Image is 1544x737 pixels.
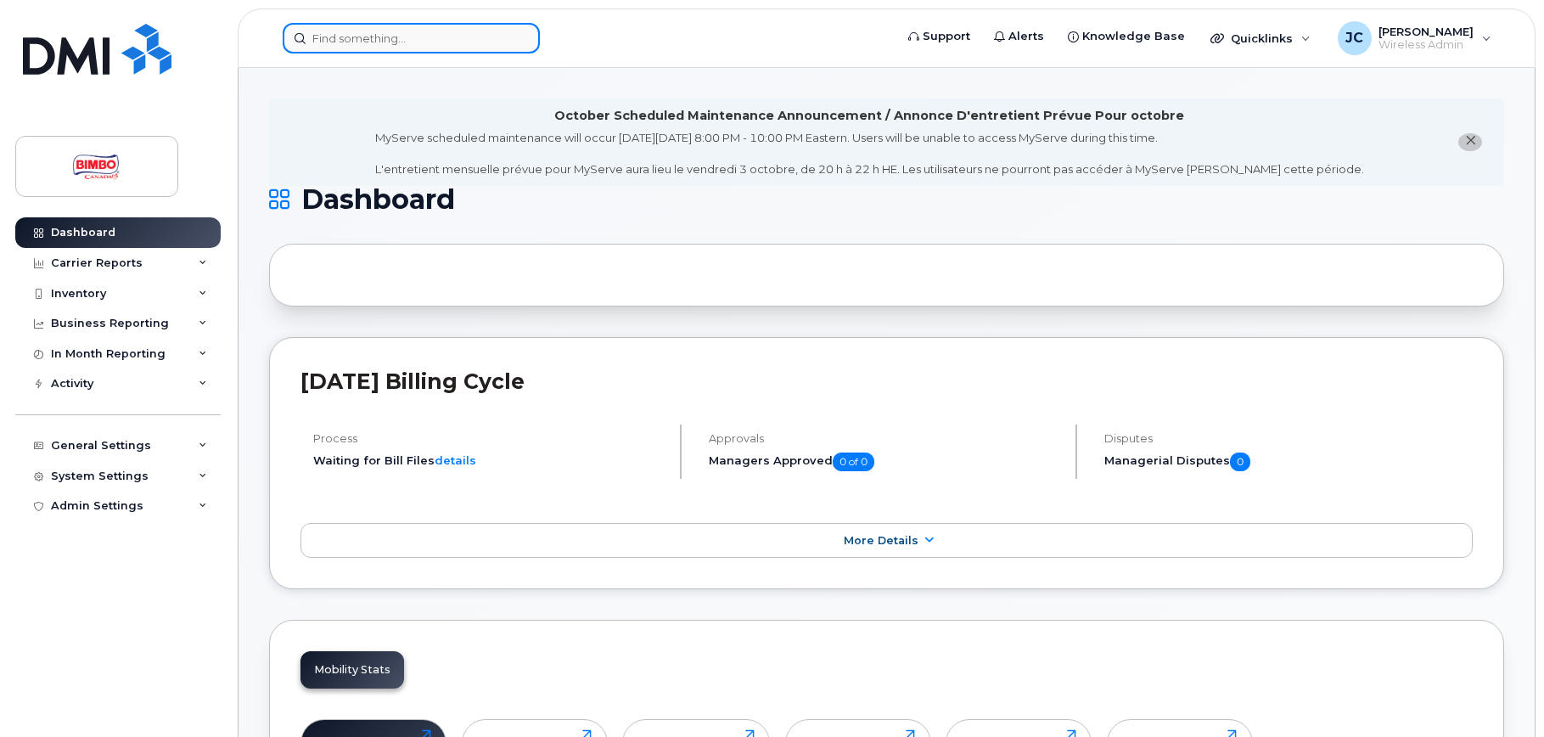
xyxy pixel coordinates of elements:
span: More Details [844,534,918,547]
h2: [DATE] Billing Cycle [300,368,1473,394]
div: MyServe scheduled maintenance will occur [DATE][DATE] 8:00 PM - 10:00 PM Eastern. Users will be u... [375,130,1364,177]
h5: Managerial Disputes [1104,453,1473,471]
span: 0 of 0 [833,453,874,471]
li: Waiting for Bill Files [313,453,665,469]
h4: Disputes [1104,432,1473,445]
span: 0 [1230,453,1250,471]
h4: Approvals [709,432,1061,445]
a: details [435,453,476,467]
span: Dashboard [301,187,455,212]
button: close notification [1458,133,1482,151]
h5: Managers Approved [709,453,1061,471]
div: October Scheduled Maintenance Announcement / Annonce D'entretient Prévue Pour octobre [554,107,1184,125]
h4: Process [313,432,665,445]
